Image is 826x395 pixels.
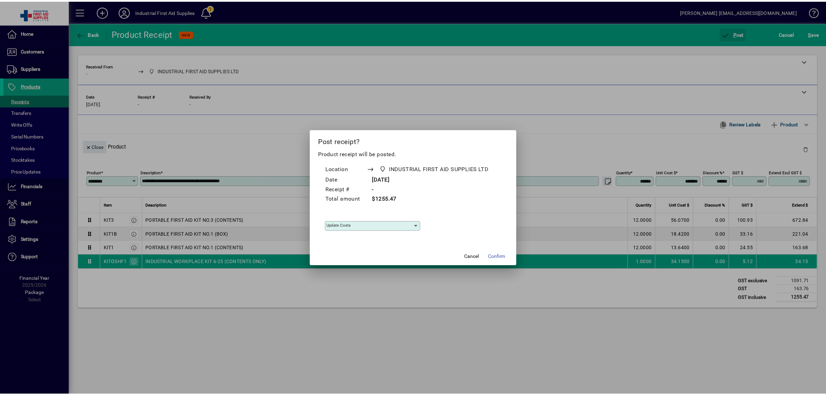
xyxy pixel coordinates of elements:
[370,194,506,204] td: $1255.47
[492,253,509,260] span: Confirm
[468,253,483,260] span: Cancel
[381,164,495,174] span: INDUSTRIAL FIRST AID SUPPLIES LTD
[489,250,512,263] button: Confirm
[312,129,520,150] h2: Post receipt?
[464,250,486,263] button: Cancel
[321,150,512,158] p: Product receipt will be posted.
[370,175,506,185] td: [DATE]
[327,164,370,175] td: Location
[370,185,506,194] td: -
[327,175,370,185] td: Date
[392,165,493,173] span: INDUSTRIAL FIRST AID SUPPLIES LTD
[329,223,354,228] mat-label: Update costs
[327,194,370,204] td: Total amount
[327,185,370,194] td: Receipt #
